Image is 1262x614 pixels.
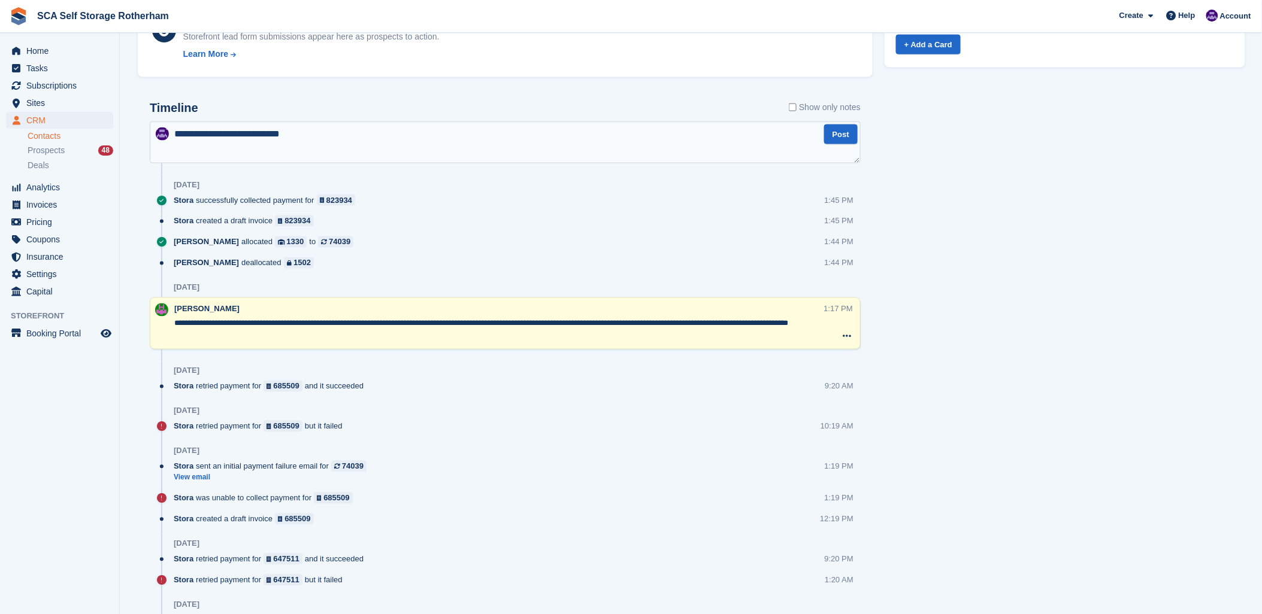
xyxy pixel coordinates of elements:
[329,236,350,248] div: 74039
[6,214,113,230] a: menu
[1179,10,1196,22] span: Help
[274,575,299,586] div: 647511
[174,554,370,565] div: retried payment for and it succeeded
[26,214,98,230] span: Pricing
[26,266,98,282] span: Settings
[26,95,98,111] span: Sites
[789,101,797,114] input: Show only notes
[174,446,199,456] div: [DATE]
[287,236,304,248] div: 1330
[26,179,98,196] span: Analytics
[6,95,113,111] a: menu
[342,461,364,472] div: 74039
[174,513,193,525] span: Stora
[26,196,98,213] span: Invoices
[285,513,310,525] div: 685509
[825,215,854,227] div: 1:45 PM
[174,461,193,472] span: Stora
[6,60,113,77] a: menu
[317,194,356,206] a: 823934
[174,381,370,392] div: retried payment for and it succeeded
[10,7,28,25] img: stora-icon-8386f47178a22dfd0bd8f6a31ec36ba5ce8667c1dd55bd0f319d3a0aa187defe.svg
[183,48,228,60] div: Learn More
[275,236,307,248] a: 1330
[28,144,113,157] a: Prospects 48
[26,248,98,265] span: Insurance
[174,215,193,227] span: Stora
[275,215,314,227] a: 823934
[98,145,113,156] div: 48
[174,575,349,586] div: retried payment for but it failed
[314,493,353,504] a: 685509
[99,326,113,341] a: Preview store
[28,145,65,156] span: Prospects
[6,179,113,196] a: menu
[155,303,168,317] img: Sarah Race
[1119,10,1143,22] span: Create
[264,575,302,586] a: 647511
[274,421,299,432] div: 685509
[26,325,98,342] span: Booking Portal
[26,112,98,129] span: CRM
[825,257,854,269] div: 1:44 PM
[156,127,169,141] img: Kelly Neesham
[274,554,299,565] div: 647511
[183,48,440,60] a: Learn More
[323,493,349,504] div: 685509
[174,257,239,269] span: [PERSON_NAME]
[28,159,113,172] a: Deals
[174,493,193,504] span: Stora
[824,303,853,315] div: 1:17 PM
[174,421,349,432] div: retried payment for but it failed
[264,554,302,565] a: 647511
[174,283,199,293] div: [DATE]
[174,461,373,472] div: sent an initial payment failure email for
[6,112,113,129] a: menu
[174,421,193,432] span: Stora
[1206,10,1218,22] img: Kelly Neesham
[174,305,240,314] span: [PERSON_NAME]
[6,42,113,59] a: menu
[6,248,113,265] a: menu
[896,35,961,54] a: + Add a Card
[26,231,98,248] span: Coupons
[6,283,113,300] a: menu
[26,283,98,300] span: Capital
[825,493,854,504] div: 1:19 PM
[174,381,193,392] span: Stora
[6,196,113,213] a: menu
[293,257,311,269] div: 1502
[264,381,302,392] a: 685509
[11,310,119,322] span: Storefront
[174,600,199,610] div: [DATE]
[174,539,199,549] div: [DATE]
[820,513,854,525] div: 12:19 PM
[174,257,320,269] div: deallocated
[26,60,98,77] span: Tasks
[6,266,113,282] a: menu
[32,6,174,26] a: SCA Self Storage Rotherham
[174,236,239,248] span: [PERSON_NAME]
[824,124,858,144] button: Post
[825,575,854,586] div: 1:20 AM
[174,194,193,206] span: Stora
[26,42,98,59] span: Home
[1220,10,1251,22] span: Account
[174,236,359,248] div: allocated to
[331,461,367,472] a: 74039
[6,231,113,248] a: menu
[825,461,854,472] div: 1:19 PM
[26,77,98,94] span: Subscriptions
[6,325,113,342] a: menu
[174,575,193,586] span: Stora
[326,194,352,206] div: 823934
[6,77,113,94] a: menu
[285,215,310,227] div: 823934
[174,180,199,190] div: [DATE]
[174,406,199,416] div: [DATE]
[264,421,302,432] a: 685509
[825,194,854,206] div: 1:45 PM
[274,381,299,392] div: 685509
[821,421,854,432] div: 10:19 AM
[174,493,359,504] div: was unable to collect payment for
